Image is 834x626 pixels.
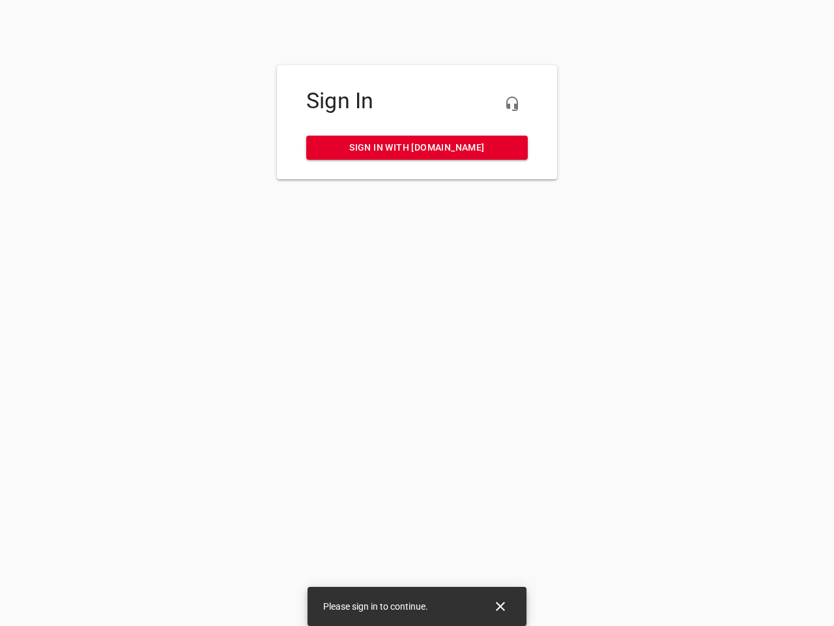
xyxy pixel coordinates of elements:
[323,601,428,612] span: Please sign in to continue.
[496,88,528,119] button: Live Chat
[485,591,516,622] button: Close
[306,88,528,114] h4: Sign In
[306,136,528,160] a: Sign in with [DOMAIN_NAME]
[317,140,517,156] span: Sign in with [DOMAIN_NAME]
